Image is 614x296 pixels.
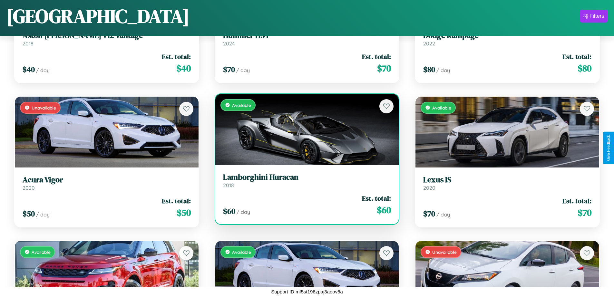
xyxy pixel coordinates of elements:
[23,31,191,47] a: Aston [PERSON_NAME] V12 Vantage2018
[562,52,591,61] span: Est. total:
[162,196,191,205] span: Est. total:
[23,64,35,75] span: $ 40
[432,249,457,255] span: Unavailable
[23,40,34,47] span: 2018
[236,67,250,73] span: / day
[176,62,191,75] span: $ 40
[23,208,35,219] span: $ 50
[232,102,251,108] span: Available
[423,175,591,185] h3: Lexus IS
[423,31,591,47] a: Dodge Rampage2022
[578,206,591,219] span: $ 70
[362,52,391,61] span: Est. total:
[36,67,50,73] span: / day
[423,208,435,219] span: $ 70
[377,62,391,75] span: $ 70
[432,105,451,110] span: Available
[423,175,591,191] a: Lexus IS2020
[606,135,611,161] div: Give Feedback
[377,204,391,216] span: $ 60
[223,182,234,188] span: 2018
[36,211,50,218] span: / day
[232,249,251,255] span: Available
[223,173,391,182] h3: Lamborghini Huracan
[177,206,191,219] span: $ 50
[23,175,191,191] a: Acura Vigor2020
[271,287,343,296] p: Support ID: mf5st198zpaj3aoov5a
[423,40,435,47] span: 2022
[578,62,591,75] span: $ 80
[223,31,391,47] a: Hummer H3T2024
[436,67,450,73] span: / day
[436,211,450,218] span: / day
[32,105,56,110] span: Unavailable
[23,31,191,40] h3: Aston [PERSON_NAME] V12 Vantage
[590,13,604,19] div: Filters
[162,52,191,61] span: Est. total:
[423,64,435,75] span: $ 80
[32,249,51,255] span: Available
[580,10,608,23] button: Filters
[223,40,235,47] span: 2024
[23,175,191,185] h3: Acura Vigor
[223,64,235,75] span: $ 70
[223,173,391,188] a: Lamborghini Huracan2018
[6,3,190,29] h1: [GEOGRAPHIC_DATA]
[237,209,250,215] span: / day
[423,31,591,40] h3: Dodge Rampage
[362,194,391,203] span: Est. total:
[423,185,435,191] span: 2020
[223,31,391,40] h3: Hummer H3T
[23,185,35,191] span: 2020
[223,206,235,216] span: $ 60
[562,196,591,205] span: Est. total:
